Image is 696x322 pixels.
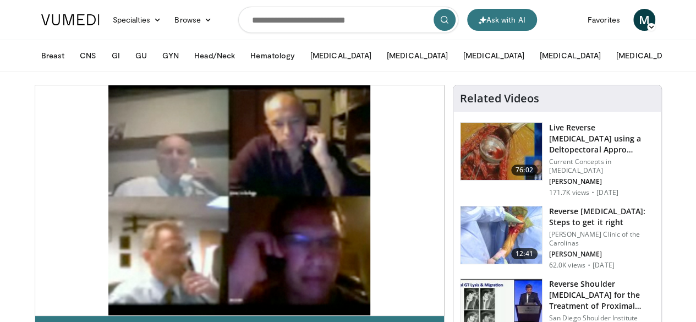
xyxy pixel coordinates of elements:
[35,45,71,67] button: Breast
[244,45,302,67] button: Hematology
[549,188,589,197] p: 171.7K views
[304,45,378,67] button: [MEDICAL_DATA]
[461,206,542,264] img: 326034_0000_1.png.150x105_q85_crop-smart_upscale.jpg
[610,45,684,67] button: [MEDICAL_DATA]
[168,9,218,31] a: Browse
[549,250,655,259] p: [PERSON_NAME]
[380,45,454,67] button: [MEDICAL_DATA]
[549,177,655,186] p: [PERSON_NAME]
[35,85,444,316] video-js: Video Player
[511,248,538,259] span: 12:41
[461,123,542,180] img: 684033_3.png.150x105_q85_crop-smart_upscale.jpg
[41,14,100,25] img: VuMedi Logo
[593,261,615,270] p: [DATE]
[533,45,607,67] button: [MEDICAL_DATA]
[156,45,185,67] button: GYN
[549,206,655,228] h3: Reverse [MEDICAL_DATA]: Steps to get it right
[73,45,103,67] button: CNS
[549,230,655,248] p: [PERSON_NAME] Clinic of the Carolinas
[188,45,242,67] button: Head/Neck
[549,261,585,270] p: 62.0K views
[238,7,458,33] input: Search topics, interventions
[596,188,618,197] p: [DATE]
[591,188,594,197] div: ·
[549,157,655,175] p: Current Concepts in [MEDICAL_DATA]
[460,122,655,197] a: 76:02 Live Reverse [MEDICAL_DATA] using a Deltopectoral Appro… Current Concepts in [MEDICAL_DATA]...
[549,122,655,155] h3: Live Reverse [MEDICAL_DATA] using a Deltopectoral Appro…
[129,45,154,67] button: GU
[460,206,655,270] a: 12:41 Reverse [MEDICAL_DATA]: Steps to get it right [PERSON_NAME] Clinic of the Carolinas [PERSON...
[457,45,531,67] button: [MEDICAL_DATA]
[460,92,539,105] h4: Related Videos
[106,9,168,31] a: Specialties
[511,165,538,176] span: 76:02
[581,9,627,31] a: Favorites
[549,279,655,312] h3: Reverse Shoulder [MEDICAL_DATA] for the Treatment of Proximal Humeral …
[588,261,590,270] div: ·
[105,45,127,67] button: GI
[467,9,537,31] button: Ask with AI
[633,9,655,31] a: M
